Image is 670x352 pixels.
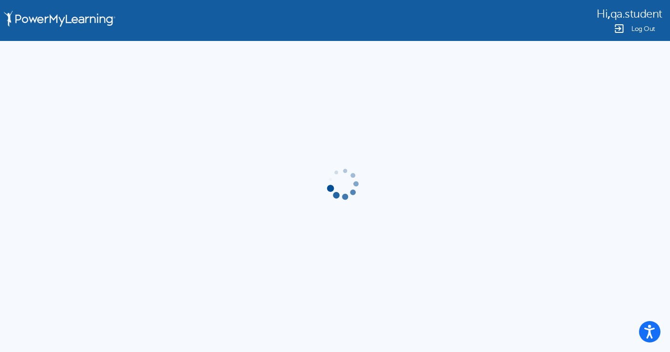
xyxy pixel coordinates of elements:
[325,166,361,201] img: gif-load2.gif
[597,7,662,20] div: ,
[631,25,655,32] span: Log Out
[597,8,608,20] span: Hi
[610,8,662,20] span: qa.student
[613,23,625,34] img: Logout Icon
